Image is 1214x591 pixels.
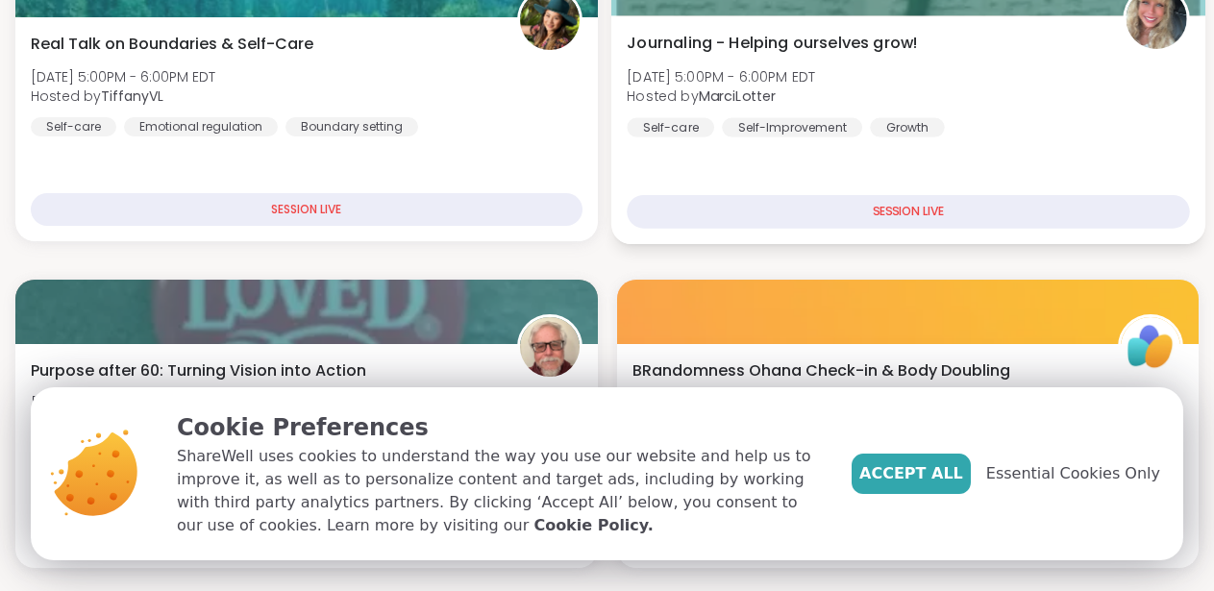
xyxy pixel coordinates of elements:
p: Cookie Preferences [177,410,821,445]
div: Self-care [627,117,714,136]
span: Real Talk on Boundaries & Self-Care [31,33,313,56]
span: [DATE] 5:00PM - 6:00PM EDT [627,66,815,86]
div: Self-care [31,117,116,136]
span: Accept All [859,462,963,485]
div: Growth [870,117,945,136]
div: SESSION LIVE [627,195,1189,229]
span: Journaling - Helping ourselves grow! [627,32,918,55]
b: MarciLotter [698,86,776,106]
span: BRandomness Ohana Check-in & Body Doubling [632,359,1010,382]
span: [DATE] 5:00PM - 6:00PM EDT [31,67,215,86]
div: Self-Improvement [722,117,862,136]
img: JackB [520,317,580,377]
div: Boundary setting [285,117,418,136]
span: Hosted by [627,86,815,106]
span: Essential Cookies Only [986,462,1160,485]
span: Purpose after 60: Turning Vision into Action [31,359,366,382]
span: Hosted by [31,86,215,106]
p: ShareWell uses cookies to understand the way you use our website and help us to improve it, as we... [177,445,821,537]
a: Cookie Policy. [533,514,653,537]
button: Accept All [852,454,971,494]
b: TiffanyVL [101,86,163,106]
img: ShareWell [1121,317,1180,377]
div: SESSION LIVE [31,193,582,226]
div: Emotional regulation [124,117,278,136]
